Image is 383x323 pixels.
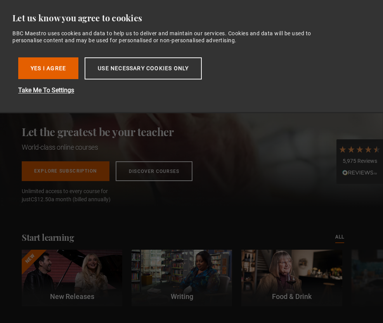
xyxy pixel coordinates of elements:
[338,157,381,165] div: 5,975 Reviews
[116,161,192,181] a: Discover Courses
[338,169,381,178] div: Read All Reviews
[31,196,51,202] span: C$12.50
[12,30,329,44] div: BBC Maestro uses cookies and data to help us to deliver and maintain our services. Cookies and da...
[22,231,74,244] h2: Start learning
[132,250,232,306] a: Writing
[335,233,345,242] a: All
[22,124,192,139] h2: Let the greatest be your teacher
[85,57,202,79] button: Use necessary cookies only
[241,250,342,306] a: Food & Drink
[22,161,109,181] a: Explore Subscription
[336,139,383,184] div: 5,975 ReviewsRead All Reviews
[18,86,267,95] button: Take Me To Settings
[22,250,122,306] a: New New Releases
[22,187,127,204] span: Unlimited access to every course for just a month (billed annually)
[342,170,377,175] img: REVIEWS.io
[22,142,192,152] h1: World-class online courses
[338,145,381,154] div: 4.7 Stars
[18,57,78,79] button: Yes I Agree
[12,12,364,24] div: Let us know you agree to cookies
